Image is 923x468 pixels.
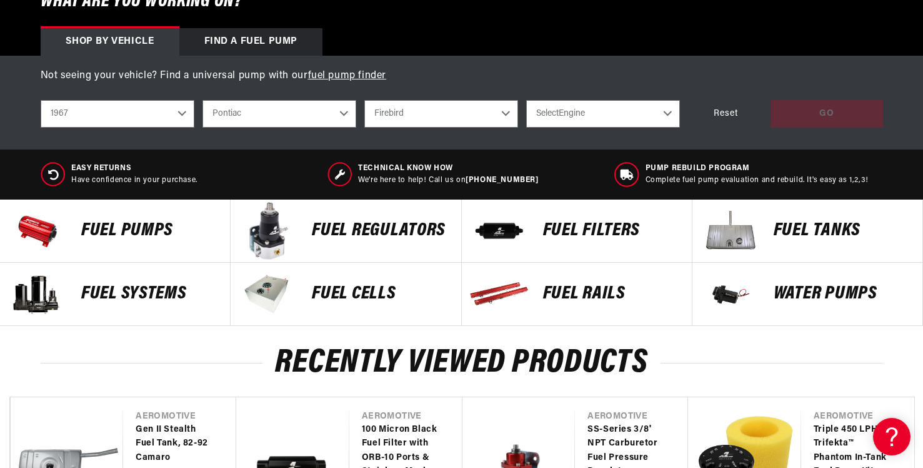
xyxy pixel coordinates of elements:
h2: Recently Viewed Products [41,348,883,378]
p: FUEL Cells [312,285,448,303]
p: FUEL Rails [543,285,679,303]
img: FUEL REGULATORS [237,200,299,262]
select: Year [41,100,194,128]
div: Find a Fuel Pump [179,28,323,56]
a: FUEL REGULATORS FUEL REGULATORS [231,200,461,263]
a: FUEL Rails FUEL Rails [462,263,692,326]
img: Fuel Pumps [6,200,69,262]
p: FUEL FILTERS [543,221,679,240]
p: We’re here to help! Call us on [358,175,538,186]
a: FUEL Cells FUEL Cells [231,263,461,326]
a: FUEL FILTERS FUEL FILTERS [462,200,692,263]
img: FUEL Rails [468,263,531,325]
p: Not seeing your vehicle? Find a universal pump with our [41,68,883,84]
img: FUEL FILTERS [468,200,531,262]
select: Engine [526,100,680,128]
span: Technical Know How [358,163,538,174]
select: Model [364,100,518,128]
img: Fuel Tanks [699,200,761,262]
div: Shop by vehicle [41,28,179,56]
img: Water Pumps [699,263,761,325]
p: Fuel Pumps [81,221,217,240]
a: Fuel Tanks Fuel Tanks [692,200,923,263]
span: Pump Rebuild program [646,163,869,174]
a: Water Pumps Water Pumps [692,263,923,326]
select: Make [202,100,356,128]
a: fuel pump finder [308,71,387,81]
span: Easy Returns [71,163,197,174]
p: Have confidence in your purchase. [71,175,197,186]
a: [PHONE_NUMBER] [466,176,538,184]
a: Gen II Stealth Fuel Tank, 82-92 Camaro [136,423,211,465]
p: Fuel Systems [81,285,217,303]
img: FUEL Cells [237,263,299,325]
p: FUEL REGULATORS [312,221,448,240]
img: Fuel Systems [6,263,69,325]
p: Water Pumps [774,285,910,303]
p: Fuel Tanks [774,221,910,240]
p: Complete fuel pump evaluation and rebuild. It's easy as 1,2,3! [646,175,869,186]
div: Reset [688,100,764,128]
